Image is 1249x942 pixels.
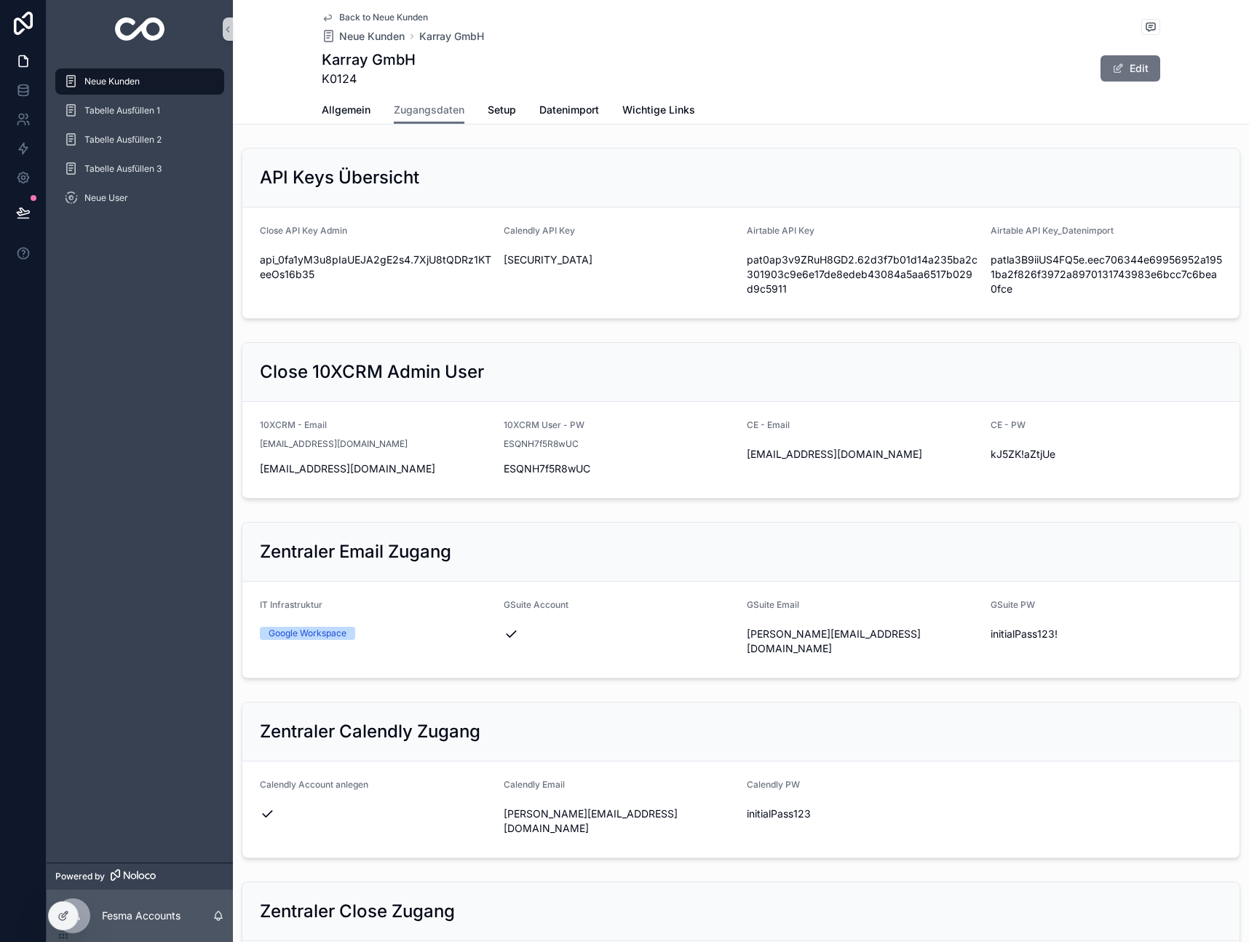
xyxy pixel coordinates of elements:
[84,163,162,175] span: Tabelle Ausfüllen 3
[47,863,233,890] a: Powered by
[55,156,224,182] a: Tabelle Ausfüllen 3
[55,68,224,95] a: Neue Kunden
[504,438,579,450] span: ESQNH7f5R8wUC
[55,871,105,882] span: Powered by
[260,720,480,743] h2: Zentraler Calendly Zugang
[260,540,451,563] h2: Zentraler Email Zugang
[322,97,370,126] a: Allgemein
[622,97,695,126] a: Wichtige Links
[419,29,484,44] a: Karray GmbH
[84,105,160,116] span: Tabelle Ausfüllen 1
[260,900,455,923] h2: Zentraler Close Zugang
[260,438,408,450] span: [EMAIL_ADDRESS][DOMAIN_NAME]
[747,627,979,656] span: [PERSON_NAME][EMAIL_ADDRESS][DOMAIN_NAME]
[991,447,1223,462] span: kJ5ZK!aZtjUe
[991,627,1223,641] span: initialPass123!
[260,225,347,236] span: Close API Key Admin
[991,419,1026,430] span: CE - PW
[504,599,568,610] span: GSuite Account
[47,58,233,230] div: scrollable content
[504,807,736,836] span: [PERSON_NAME][EMAIL_ADDRESS][DOMAIN_NAME]
[84,134,162,146] span: Tabelle Ausfüllen 2
[322,29,405,44] a: Neue Kunden
[747,779,800,790] span: Calendly PW
[322,70,416,87] span: K0124
[504,462,736,476] span: ESQNH7f5R8wUC
[504,779,565,790] span: Calendly Email
[260,253,492,282] span: api_0fa1yM3u8pIaUEJA2gE2s4.7XjU8tQDRz1KTeeOs16b35
[394,103,464,117] span: Zugangsdaten
[84,76,140,87] span: Neue Kunden
[260,419,327,430] span: 10XCRM - Email
[260,779,368,790] span: Calendly Account anlegen
[991,225,1114,236] span: Airtable API Key_Datenimport
[339,29,405,44] span: Neue Kunden
[115,17,165,41] img: App logo
[260,599,322,610] span: IT Infrastruktur
[260,166,419,189] h2: API Keys Übersicht
[504,253,736,267] span: [SECURITY_DATA]
[1101,55,1160,82] button: Edit
[84,192,128,204] span: Neue User
[991,253,1223,296] span: patla3B9iiUS4FQ5e.eec706344e69956952a1951ba2f826f3972a8970131743983e6bcc7c6bea0fce
[747,253,979,296] span: pat0ap3v9ZRuH8GD2.62d3f7b01d14a235ba2c301903c9e6e17de8edeb43084a5aa6517b029d9c5911
[260,462,492,476] span: [EMAIL_ADDRESS][DOMAIN_NAME]
[339,12,428,23] span: Back to Neue Kunden
[747,447,979,462] span: [EMAIL_ADDRESS][DOMAIN_NAME]
[55,98,224,124] a: Tabelle Ausfüllen 1
[322,103,370,117] span: Allgemein
[539,103,599,117] span: Datenimport
[504,225,575,236] span: Calendly API Key
[747,807,979,821] span: initialPass123
[488,97,516,126] a: Setup
[394,97,464,124] a: Zugangsdaten
[260,360,484,384] h2: Close 10XCRM Admin User
[747,225,814,236] span: Airtable API Key
[102,909,181,923] p: Fesma Accounts
[322,12,428,23] a: Back to Neue Kunden
[55,185,224,211] a: Neue User
[991,599,1035,610] span: GSuite PW
[747,419,790,430] span: CE - Email
[322,50,416,70] h1: Karray GmbH
[622,103,695,117] span: Wichtige Links
[539,97,599,126] a: Datenimport
[55,127,224,153] a: Tabelle Ausfüllen 2
[747,599,799,610] span: GSuite Email
[504,419,584,430] span: 10XCRM User - PW
[269,627,346,640] div: Google Workspace
[488,103,516,117] span: Setup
